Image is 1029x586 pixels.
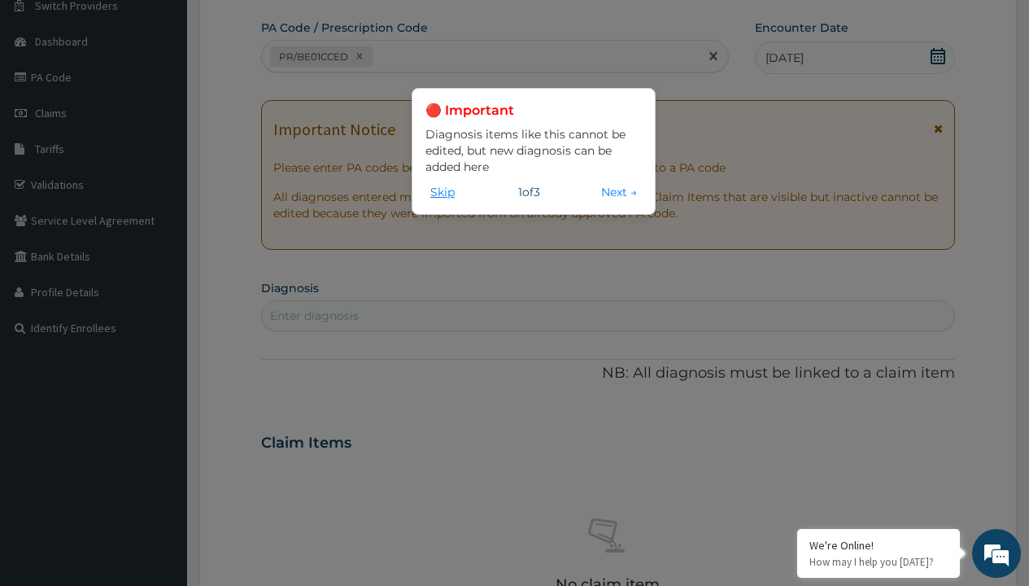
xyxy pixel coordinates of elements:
p: Diagnosis items like this cannot be edited, but new diagnosis can be added here [425,126,642,175]
span: 1 of 3 [518,184,540,200]
h3: 🔴 Important [425,102,642,120]
p: How may I help you today? [809,555,948,569]
span: We're online! [94,184,225,348]
div: We're Online! [809,538,948,553]
div: Chat with us now [85,91,273,112]
button: Next → [596,183,642,201]
img: d_794563401_company_1708531726252_794563401 [30,81,66,122]
div: Minimize live chat window [267,8,306,47]
button: Skip [425,183,460,201]
textarea: Type your message and hit 'Enter' [8,403,310,460]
